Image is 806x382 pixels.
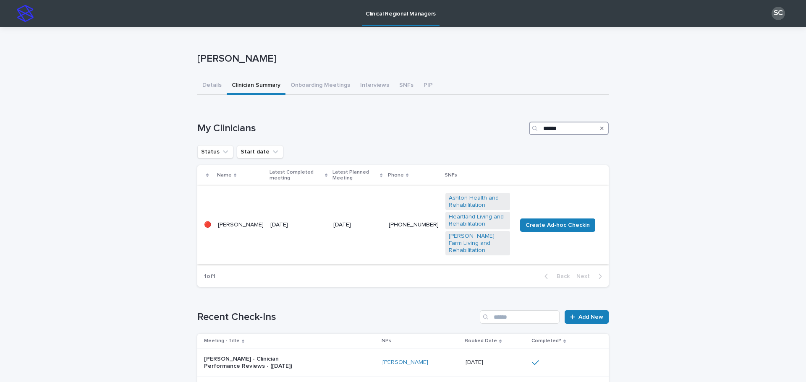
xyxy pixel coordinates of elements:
button: Details [197,77,227,95]
p: Phone [388,171,404,180]
p: Name [217,171,232,180]
input: Search [529,122,609,135]
button: Next [573,273,609,280]
h1: Recent Check-Ins [197,311,476,323]
button: Start date [237,145,283,159]
button: Back [538,273,573,280]
a: Add New [565,310,609,324]
p: [DATE] [466,357,485,366]
p: [PERSON_NAME] - Clinician Performance Reviews - ([DATE]) [204,356,309,370]
button: Status [197,145,233,159]
button: Create Ad-hoc Checkin [520,218,595,232]
p: [PERSON_NAME] [197,53,605,65]
span: Add New [578,314,603,320]
p: [PERSON_NAME] [218,221,264,229]
a: Heartland Living and Rehabilitation [449,213,507,228]
button: PIP [419,77,438,95]
p: Completed? [531,336,561,346]
span: Back [552,273,570,279]
button: Onboarding Meetings [285,77,355,95]
p: 🔴 [204,221,211,229]
span: Next [576,273,595,279]
p: SNFs [445,171,457,180]
input: Search [480,310,560,324]
tr: 🔴[PERSON_NAME][DATE][DATE][PHONE_NUMBER]Ashton Health and Rehabilitation Heartland Living and Reh... [197,186,609,264]
p: Latest Planned Meeting [332,168,378,183]
p: Meeting - Title [204,336,240,346]
p: Booked Date [465,336,497,346]
div: SC [772,7,785,20]
tr: [PERSON_NAME] - Clinician Performance Reviews - ([DATE])[PERSON_NAME] [DATE][DATE] [197,348,609,377]
p: Latest Completed meeting [270,168,323,183]
span: Create Ad-hoc Checkin [526,221,590,229]
a: [PERSON_NAME] Farm Living and Rehabilitation [449,233,507,254]
button: SNFs [394,77,419,95]
h1: My Clinicians [197,122,526,135]
a: [PHONE_NUMBER] [389,222,439,228]
p: 1 of 1 [197,266,222,287]
button: Interviews [355,77,394,95]
a: Ashton Health and Rehabilitation [449,195,507,209]
p: [DATE] [270,221,327,229]
p: [DATE] [333,221,382,229]
img: stacker-logo-s-only.png [17,5,34,22]
p: NPs [382,336,391,346]
a: [PERSON_NAME] [382,359,428,366]
button: Clinician Summary [227,77,285,95]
